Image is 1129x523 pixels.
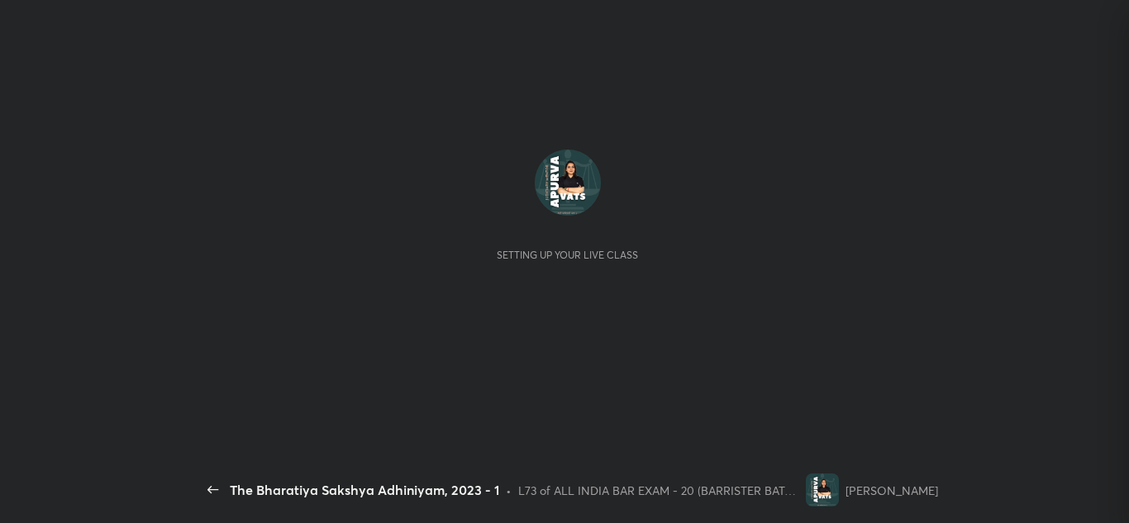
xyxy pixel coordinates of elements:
[846,482,938,499] div: [PERSON_NAME]
[535,150,601,216] img: 16fc8399e35e4673a8d101a187aba7c3.jpg
[506,482,512,499] div: •
[230,480,499,500] div: The Bharatiya Sakshya Adhiniyam, 2023 - 1
[806,473,839,506] img: 16fc8399e35e4673a8d101a187aba7c3.jpg
[497,249,638,261] div: Setting up your live class
[518,482,800,499] div: L73 of ALL INDIA BAR EXAM - 20 (BARRISTER BATCH) by [PERSON_NAME]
